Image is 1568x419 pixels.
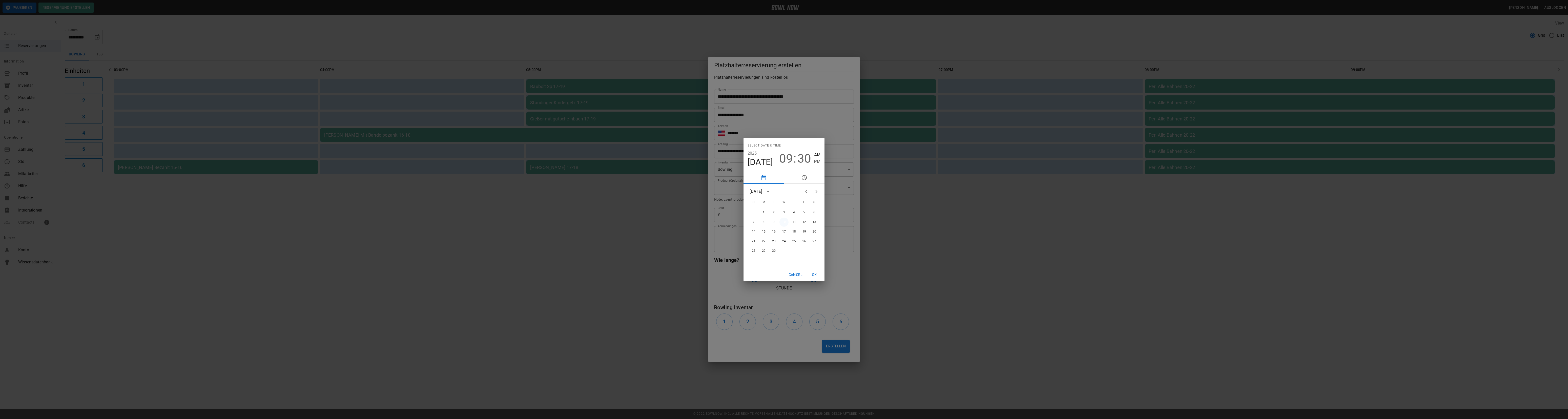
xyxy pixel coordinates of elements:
button: 2025 [748,150,757,157]
button: 09 [779,152,793,166]
button: Next month [811,186,821,197]
span: : [793,152,796,166]
span: Wednesday [779,197,789,207]
button: 4 [790,208,799,217]
button: 28 [749,246,758,256]
button: 26 [800,237,809,246]
button: 19 [800,227,809,236]
button: 22 [759,237,768,246]
button: 17 [779,227,789,236]
button: 16 [769,227,778,236]
button: 11 [790,218,799,227]
button: 23 [769,237,778,246]
span: Sunday [749,197,758,207]
span: Tuesday [769,197,778,207]
button: 14 [749,227,758,236]
button: OK [806,270,822,280]
button: 18 [790,227,799,236]
button: 6 [810,208,819,217]
div: [DATE] [750,188,762,195]
button: 25 [790,237,799,246]
button: 24 [779,237,789,246]
button: 13 [810,218,819,227]
button: PM [814,158,820,165]
button: Previous month [801,186,811,197]
button: 3 [779,208,789,217]
button: 20 [810,227,819,236]
button: calendar view is open, switch to year view [764,187,772,196]
button: 29 [759,246,768,256]
button: AM [814,152,820,158]
button: 12 [800,218,809,227]
button: [DATE] [748,157,773,167]
span: Select date & time [748,142,781,150]
button: pick time [784,172,824,184]
span: Friday [800,197,809,207]
button: 10 [779,218,789,227]
span: Thursday [790,197,799,207]
button: 9 [769,218,778,227]
button: 8 [759,218,768,227]
span: Monday [759,197,768,207]
button: 27 [810,237,819,246]
button: 21 [749,237,758,246]
button: 30 [769,246,778,256]
span: Saturday [810,197,819,207]
button: Cancel [787,270,804,280]
button: 5 [800,208,809,217]
button: 30 [797,152,811,166]
button: 2 [769,208,778,217]
button: 15 [759,227,768,236]
button: pick date [744,172,784,184]
button: 7 [749,218,758,227]
button: 1 [759,208,768,217]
